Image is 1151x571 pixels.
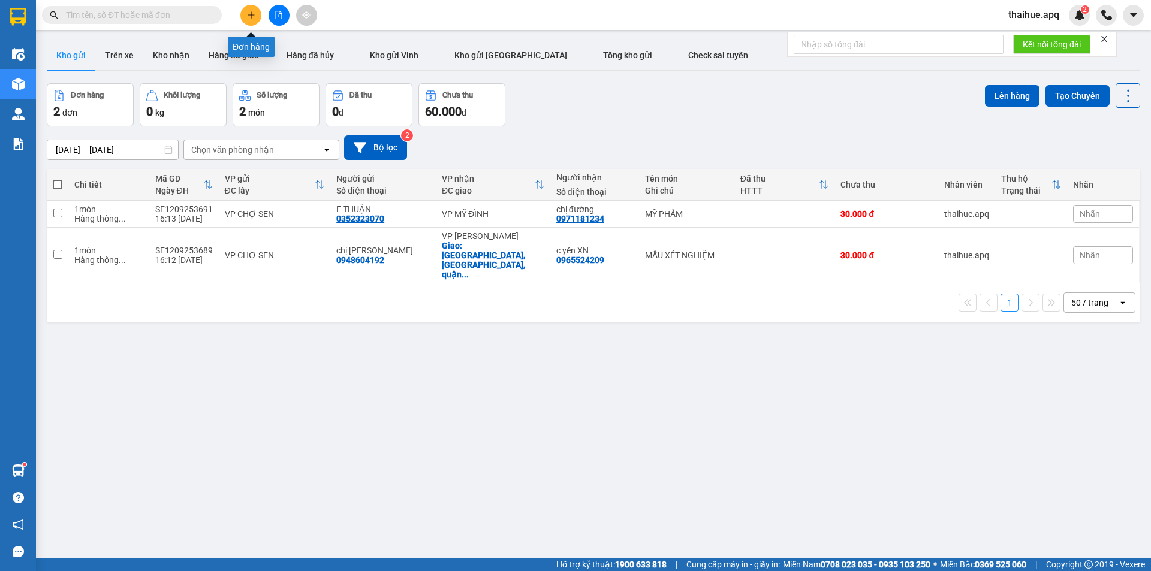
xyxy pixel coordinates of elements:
[1074,10,1085,20] img: icon-new-feature
[1035,558,1037,571] span: |
[933,562,937,567] span: ⚪️
[47,140,178,159] input: Select a date range.
[1013,35,1090,54] button: Kết nối tổng đài
[401,129,413,141] sup: 2
[944,180,989,189] div: Nhân viên
[940,558,1026,571] span: Miền Bắc
[66,8,207,22] input: Tìm tên, số ĐT hoặc mã đơn
[191,144,274,156] div: Chọn văn phòng nhận
[269,5,290,26] button: file-add
[442,186,535,195] div: ĐC giao
[676,558,677,571] span: |
[344,135,407,160] button: Bộ lọc
[12,464,25,477] img: warehouse-icon
[247,11,255,19] span: plus
[155,214,213,223] div: 16:13 [DATE]
[23,463,26,466] sup: 1
[944,209,989,219] div: thaihue.apq
[985,85,1039,107] button: Lên hàng
[1118,298,1128,307] svg: open
[225,250,325,260] div: VP CHỢ SEN
[155,204,213,214] div: SE1209253691
[442,174,535,183] div: VP nhận
[225,174,315,183] div: VP gửi
[1128,10,1139,20] span: caret-down
[225,209,325,219] div: VP CHỢ SEN
[1001,294,1019,312] button: 1
[794,35,1004,54] input: Nhập số tổng đài
[1071,297,1108,309] div: 50 / trang
[442,231,544,241] div: VP [PERSON_NAME]
[462,270,469,279] span: ...
[556,204,633,214] div: chị đường
[556,558,667,571] span: Hỗ trợ kỹ thuật:
[336,204,430,214] div: E THUẬN
[645,209,728,219] div: MỸ PHẨM
[62,108,77,117] span: đơn
[12,48,25,61] img: warehouse-icon
[454,50,567,60] span: Kho gửi [GEOGRAPHIC_DATA]
[556,173,633,182] div: Người nhận
[140,83,227,126] button: Khối lượng0kg
[74,204,143,214] div: 1 món
[326,83,412,126] button: Đã thu0đ
[995,169,1067,201] th: Toggle SortBy
[275,11,283,19] span: file-add
[74,255,143,265] div: Hàng thông thường
[462,108,466,117] span: đ
[1084,560,1093,569] span: copyright
[1073,180,1133,189] div: Nhãn
[155,186,203,195] div: Ngày ĐH
[322,145,332,155] svg: open
[645,174,728,183] div: Tên món
[556,187,633,197] div: Số điện thoại
[734,169,835,201] th: Toggle SortBy
[1023,38,1081,51] span: Kết nối tổng đài
[143,41,199,70] button: Kho nhận
[287,50,334,60] span: Hàng đã hủy
[436,169,550,201] th: Toggle SortBy
[1001,174,1051,183] div: Thu hộ
[74,214,143,223] div: Hàng thông thường
[13,546,24,557] span: message
[1100,35,1108,43] span: close
[50,11,58,19] span: search
[296,5,317,26] button: aim
[686,558,780,571] span: Cung cấp máy in - giấy in:
[740,186,819,195] div: HTTT
[840,209,932,219] div: 30.000 đ
[740,174,819,183] div: Đã thu
[74,180,143,189] div: Chi tiết
[556,214,604,223] div: 0971181234
[975,560,1026,569] strong: 0369 525 060
[425,104,462,119] span: 60.000
[146,104,153,119] span: 0
[603,50,652,60] span: Tổng kho gửi
[783,558,930,571] span: Miền Nam
[10,8,26,26] img: logo-vxr
[164,91,200,99] div: Khối lượng
[155,174,203,183] div: Mã GD
[821,560,930,569] strong: 0708 023 035 - 0935 103 250
[228,37,275,57] div: Đơn hàng
[12,78,25,90] img: warehouse-icon
[233,83,320,126] button: Số lượng2món
[240,5,261,26] button: plus
[442,241,544,279] div: Giao: 214 hào nam, phường cát linh, quận đống đa, hà nội
[257,91,287,99] div: Số lượng
[302,11,311,19] span: aim
[155,246,213,255] div: SE1209253689
[225,186,315,195] div: ĐC lấy
[556,246,633,255] div: c yến XN
[442,91,473,99] div: Chưa thu
[645,250,728,260] div: MẪU XÉT NGHIỆM
[119,255,126,265] span: ...
[688,50,748,60] span: Check sai tuyến
[71,91,104,99] div: Đơn hàng
[53,104,60,119] span: 2
[1123,5,1144,26] button: caret-down
[336,174,430,183] div: Người gửi
[418,83,505,126] button: Chưa thu60.000đ
[999,7,1069,22] span: thaihue.apq
[840,250,932,260] div: 30.000 đ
